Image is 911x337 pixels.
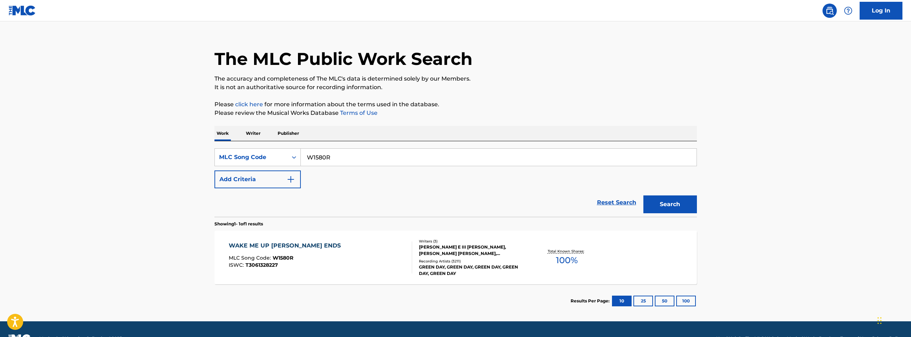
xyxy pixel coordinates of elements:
div: MLC Song Code [219,153,283,162]
div: Help [841,4,855,18]
p: Showing 1 - 1 of 1 results [214,221,263,227]
p: Publisher [275,126,301,141]
p: Please for more information about the terms used in the database. [214,100,697,109]
a: Public Search [823,4,837,18]
div: WAKE ME UP [PERSON_NAME] ENDS [229,241,344,250]
a: WAKE ME UP [PERSON_NAME] ENDSMLC Song Code:W1580RISWC:T3061328227Writers (3)[PERSON_NAME] E III [... [214,231,697,284]
form: Search Form [214,148,697,217]
span: T3061328227 [246,262,278,268]
p: It is not an authoritative source for recording information. [214,83,697,92]
img: 9d2ae6d4665cec9f34b9.svg [287,175,295,184]
div: GREEN DAY, GREEN DAY, GREEN DAY, GREEN DAY, GREEN DAY [419,264,527,277]
div: Drag [877,310,882,331]
button: 25 [633,296,653,306]
p: Writer [244,126,263,141]
button: Add Criteria [214,170,301,188]
button: 10 [612,296,632,306]
a: click here [235,101,263,108]
span: MLC Song Code : [229,255,273,261]
span: ISWC : [229,262,246,268]
a: Terms of Use [339,109,378,116]
h1: The MLC Public Work Search [214,48,472,70]
p: Please review the Musical Works Database [214,109,697,117]
img: help [844,6,852,15]
img: MLC Logo [9,5,36,16]
iframe: Chat Widget [875,303,911,337]
a: Log In [860,2,902,20]
span: W1580R [273,255,293,261]
button: 50 [655,296,674,306]
div: [PERSON_NAME] E III [PERSON_NAME], [PERSON_NAME] [PERSON_NAME], [PERSON_NAME] [419,244,527,257]
div: Recording Artists ( 3211 ) [419,259,527,264]
div: Writers ( 3 ) [419,239,527,244]
img: search [825,6,834,15]
p: Work [214,126,231,141]
p: The accuracy and completeness of The MLC's data is determined solely by our Members. [214,75,697,83]
a: Reset Search [593,195,640,210]
span: 100 % [556,254,578,267]
button: Search [643,195,697,213]
p: Total Known Shares: [548,249,586,254]
button: 100 [676,296,696,306]
p: Results Per Page: [571,298,611,304]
